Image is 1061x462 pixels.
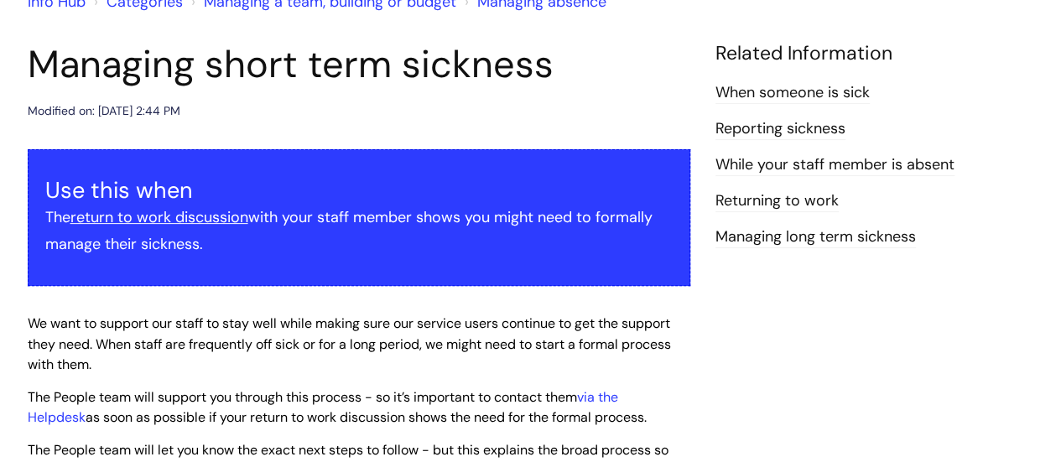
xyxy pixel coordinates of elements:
[70,207,248,227] a: return to work discussion
[45,204,673,258] p: The with your staff member shows you might need to formally manage their sickness.
[715,82,870,104] a: When someone is sick
[28,388,647,427] span: The People team will support you through this process - so it’s important to contact them as soon...
[715,118,845,140] a: Reporting sickness
[715,190,839,212] a: Returning to work
[715,226,916,248] a: Managing long term sickness
[28,314,671,374] span: We want to support our staff to stay well while making sure our service users continue to get the...
[28,101,180,122] div: Modified on: [DATE] 2:44 PM
[45,177,673,204] h3: Use this when
[715,154,954,176] a: While‌ ‌your‌ ‌staff‌ ‌member‌ ‌is‌ ‌absent‌
[28,42,690,87] h1: Managing short term sickness
[715,42,1034,65] h4: Related Information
